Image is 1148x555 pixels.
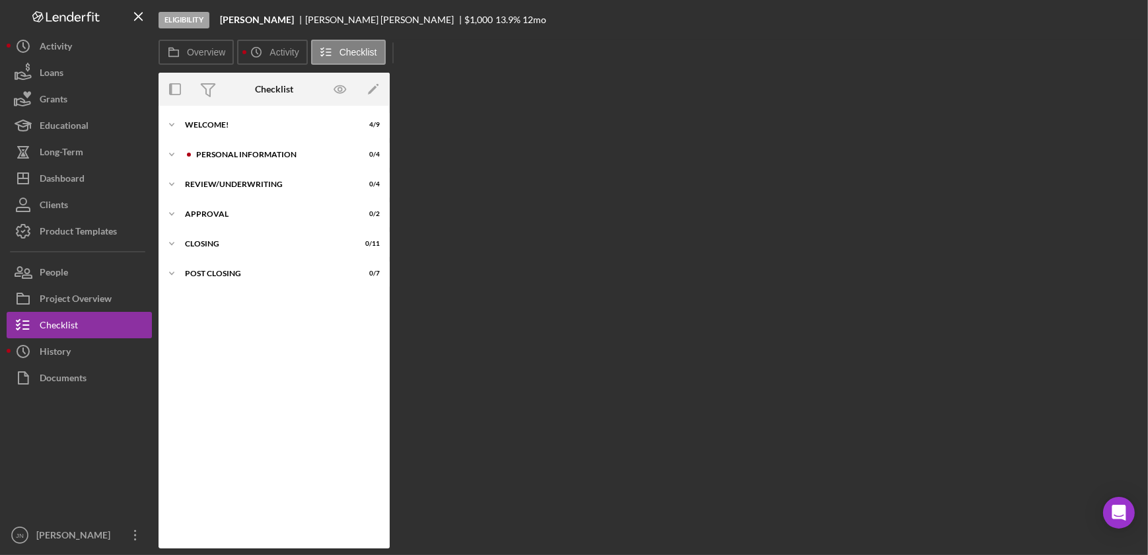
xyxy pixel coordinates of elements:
label: Activity [269,47,299,57]
div: People [40,259,68,289]
div: Closing [185,240,347,248]
button: Loans [7,59,152,86]
div: Approval [185,210,347,218]
div: Personal Information [196,151,347,159]
div: Long-Term [40,139,83,168]
button: Overview [159,40,234,65]
b: [PERSON_NAME] [220,15,294,25]
div: 0 / 7 [356,270,380,277]
div: Dashboard [40,165,85,195]
div: Clients [40,192,68,221]
div: Open Intercom Messenger [1103,497,1135,529]
div: Educational [40,112,89,142]
div: Post Closing [185,270,347,277]
div: 0 / 4 [356,180,380,188]
button: People [7,259,152,285]
div: Activity [40,33,72,63]
div: 4 / 9 [356,121,380,129]
div: [PERSON_NAME] [33,522,119,552]
div: 0 / 2 [356,210,380,218]
button: JN[PERSON_NAME] [7,522,152,548]
div: Eligibility [159,12,209,28]
div: Review/Underwriting [185,180,347,188]
div: 13.9 % [495,15,520,25]
button: Activity [7,33,152,59]
div: Checklist [40,312,78,342]
button: Checklist [311,40,386,65]
div: Product Templates [40,218,117,248]
text: JN [16,532,24,539]
div: Loans [40,59,63,89]
button: Clients [7,192,152,218]
button: Project Overview [7,285,152,312]
div: 0 / 11 [356,240,380,248]
div: Checklist [255,84,293,94]
div: [PERSON_NAME] [PERSON_NAME] [305,15,465,25]
button: Dashboard [7,165,152,192]
div: Project Overview [40,285,112,315]
div: 12 mo [522,15,546,25]
label: Overview [187,47,225,57]
div: Welcome! [185,121,347,129]
label: Checklist [340,47,377,57]
button: Product Templates [7,218,152,244]
div: Grants [40,86,67,116]
div: 0 / 4 [356,151,380,159]
button: Educational [7,112,152,139]
span: $1,000 [465,14,493,25]
button: History [7,338,152,365]
div: Documents [40,365,87,394]
button: Activity [237,40,307,65]
button: Checklist [7,312,152,338]
div: History [40,338,71,368]
button: Documents [7,365,152,391]
button: Grants [7,86,152,112]
button: Long-Term [7,139,152,165]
